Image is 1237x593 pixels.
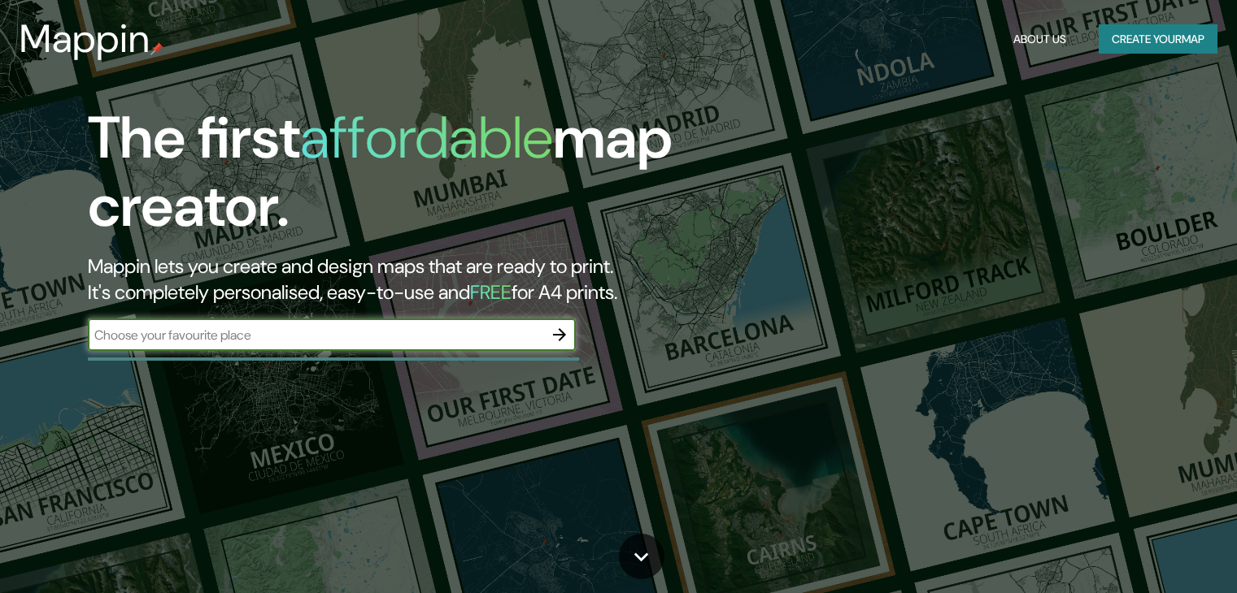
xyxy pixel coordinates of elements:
h3: Mappin [20,16,150,62]
h2: Mappin lets you create and design maps that are ready to print. It's completely personalised, eas... [88,253,707,305]
h5: FREE [470,279,512,305]
h1: The first map creator. [88,104,707,253]
button: About Us [1007,24,1073,54]
img: mappin-pin [150,42,163,55]
h1: affordable [300,100,553,175]
button: Create yourmap [1099,24,1217,54]
input: Choose your favourite place [88,326,543,344]
iframe: Help widget launcher [1092,530,1219,575]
